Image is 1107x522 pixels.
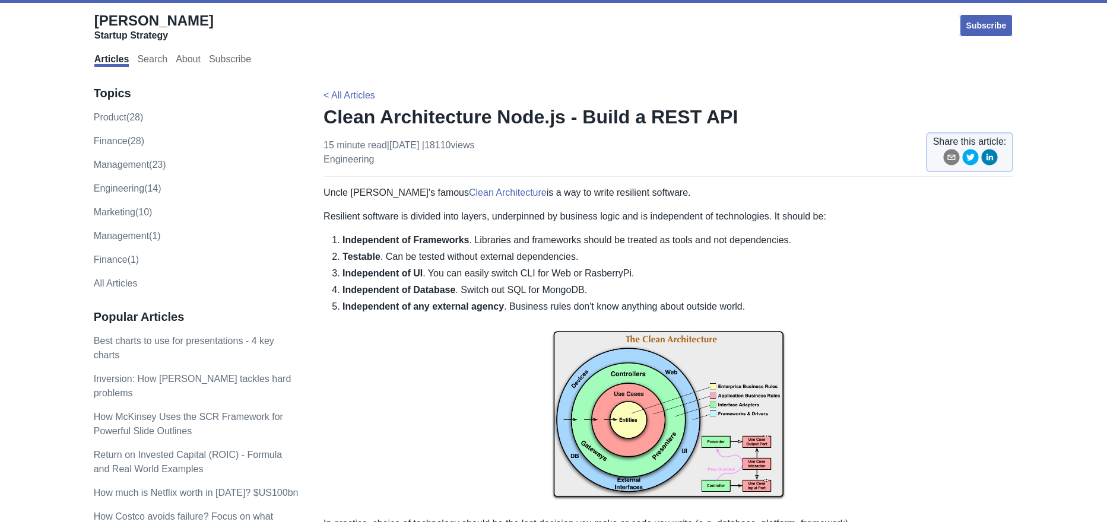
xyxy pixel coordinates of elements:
[94,54,129,67] a: Articles
[342,266,1013,281] li: . You can easily switch CLI for Web or RasberryPi.
[323,186,1013,200] p: Uncle [PERSON_NAME]'s famous is a way to write resilient software.
[981,149,998,170] button: linkedin
[342,233,1013,247] li: . Libraries and frameworks should be treated as tools and not dependencies.
[94,231,161,241] a: Management(1)
[544,323,792,507] img: The Clean Architecture diagram
[933,135,1007,149] span: Share this article:
[323,209,1013,224] p: Resilient software is divided into layers, underpinned by business logic and is independent of te...
[94,136,144,146] a: finance(28)
[94,450,282,474] a: Return on Invested Capital (ROIC) - Formula and Real World Examples
[323,138,474,167] p: 15 minute read | [DATE]
[94,12,214,42] a: [PERSON_NAME]Startup Strategy
[94,374,291,398] a: Inversion: How [PERSON_NAME] tackles hard problems
[323,90,375,100] a: < All Articles
[342,268,423,278] strong: Independent of UI
[94,254,139,265] a: Finance(1)
[342,300,1013,314] li: . Business rules don't know anything about outside world.
[94,112,144,122] a: product(28)
[342,285,455,295] strong: Independent of Database
[94,488,299,498] a: How much is Netflix worth in [DATE]? $US100bn
[422,140,475,150] span: | 18110 views
[342,283,1013,297] li: . Switch out SQL for MongoDB.
[94,278,138,288] a: All Articles
[176,54,201,67] a: About
[137,54,167,67] a: Search
[94,412,283,436] a: How McKinsey Uses the SCR Framework for Powerful Slide Outlines
[94,207,153,217] a: marketing(10)
[94,30,214,42] div: Startup Strategy
[94,183,161,193] a: engineering(14)
[342,250,1013,264] li: . Can be tested without external dependencies.
[959,14,1014,37] a: Subscribe
[94,160,166,170] a: management(23)
[94,336,274,360] a: Best charts to use for presentations - 4 key charts
[94,86,299,101] h3: Topics
[469,187,547,198] a: Clean Architecture
[962,149,979,170] button: twitter
[323,105,1013,129] h1: Clean Architecture Node.js - Build a REST API
[342,252,380,262] strong: Testable
[342,235,469,245] strong: Independent of Frameworks
[94,12,214,28] span: [PERSON_NAME]
[209,54,251,67] a: Subscribe
[943,149,960,170] button: email
[323,154,374,164] a: engineering
[342,301,504,311] strong: Independent of any external agency
[94,310,299,324] h3: Popular Articles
